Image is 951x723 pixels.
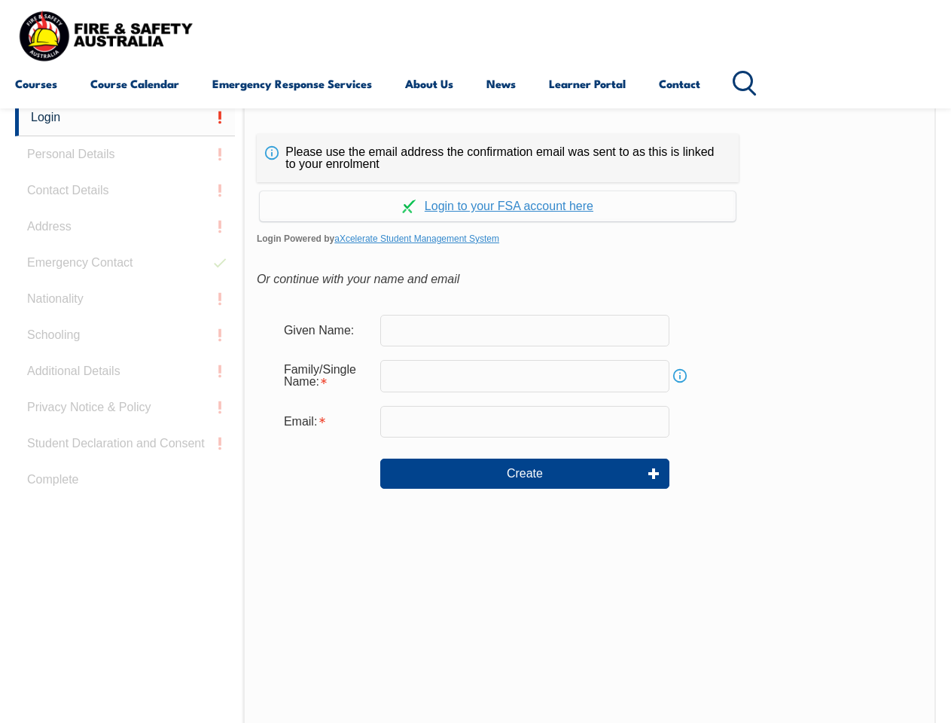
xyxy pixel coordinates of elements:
[257,227,922,250] span: Login Powered by
[272,355,380,396] div: Family/Single Name is required.
[402,200,416,213] img: Log in withaxcelerate
[272,407,380,436] div: Email is required.
[486,66,516,102] a: News
[15,66,57,102] a: Courses
[90,66,179,102] a: Course Calendar
[257,268,922,291] div: Or continue with your name and email
[549,66,626,102] a: Learner Portal
[272,316,380,345] div: Given Name:
[405,66,453,102] a: About Us
[212,66,372,102] a: Emergency Response Services
[380,459,669,489] button: Create
[669,365,690,386] a: Info
[334,233,499,244] a: aXcelerate Student Management System
[659,66,700,102] a: Contact
[15,99,235,136] a: Login
[257,134,739,182] div: Please use the email address the confirmation email was sent to as this is linked to your enrolment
